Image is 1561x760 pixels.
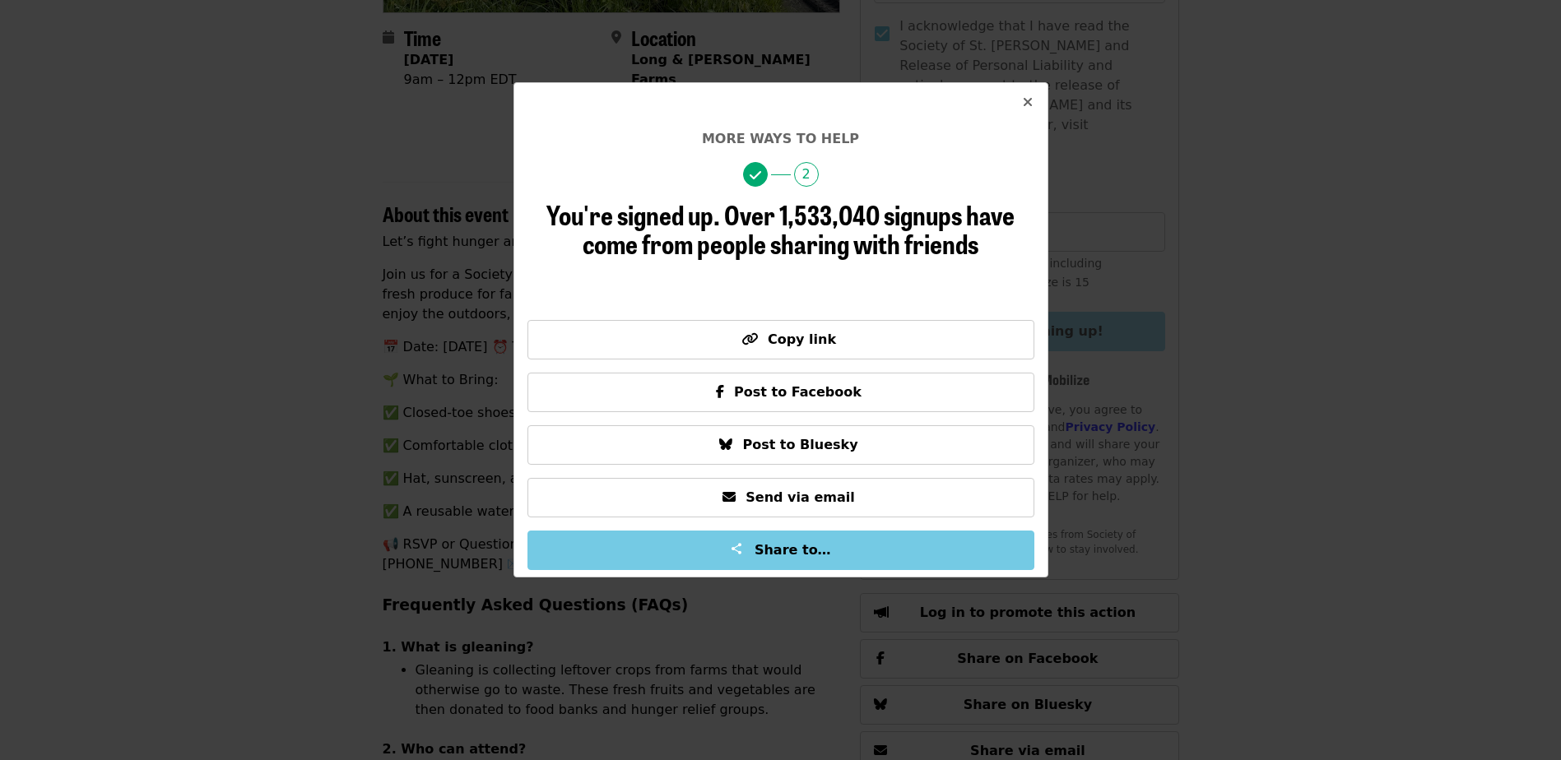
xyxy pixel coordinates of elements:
[546,195,720,234] span: You're signed up.
[527,425,1034,465] button: Post to Bluesky
[702,131,859,146] span: More ways to help
[527,373,1034,412] button: Post to Facebook
[755,542,831,558] span: Share to…
[722,489,736,505] i: envelope icon
[746,489,854,505] span: Send via email
[794,162,819,187] span: 2
[716,384,724,400] i: facebook-f icon
[734,384,862,400] span: Post to Facebook
[742,437,857,452] span: Post to Bluesky
[1023,95,1033,110] i: times icon
[527,478,1034,517] button: Send via email
[750,168,761,183] i: check icon
[730,542,743,555] img: Share
[527,531,1034,570] button: Share to…
[583,195,1015,262] span: Over 1,533,040 signups have come from people sharing with friends
[719,437,732,452] i: bluesky icon
[741,331,758,347] i: link icon
[1008,83,1048,123] button: Close
[768,331,836,347] span: Copy link
[527,320,1034,359] button: Copy link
